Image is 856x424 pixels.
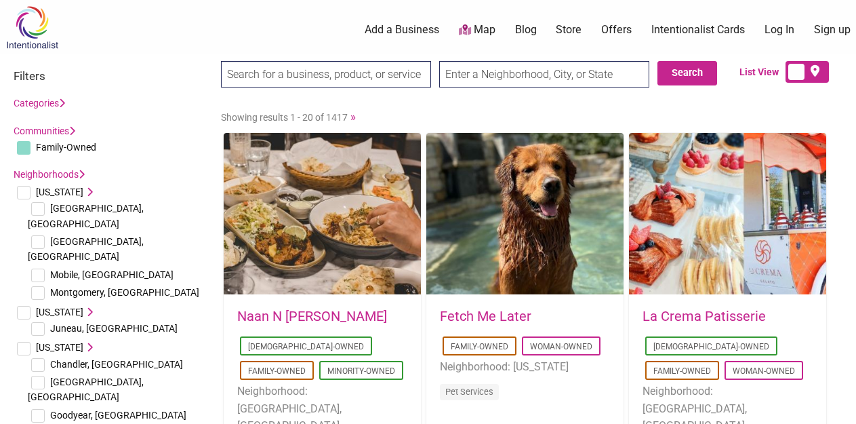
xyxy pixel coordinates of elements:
[365,22,439,37] a: Add a Business
[451,342,508,351] a: Family-Owned
[14,169,85,180] a: Neighborhoods
[28,377,144,402] span: [GEOGRAPHIC_DATA], [GEOGRAPHIC_DATA]
[653,342,769,351] a: [DEMOGRAPHIC_DATA]-Owned
[248,342,364,351] a: [DEMOGRAPHIC_DATA]-Owned
[765,22,794,37] a: Log In
[515,22,537,37] a: Blog
[50,287,199,298] span: Montgomery, [GEOGRAPHIC_DATA]
[739,65,786,79] span: List View
[50,410,186,421] span: Goodyear, [GEOGRAPHIC_DATA]
[556,22,582,37] a: Store
[350,110,356,123] a: »
[36,142,96,153] span: Family-Owned
[14,98,65,109] a: Categories
[653,366,711,376] a: Family-Owned
[439,61,649,88] input: Enter a Neighborhood, City, or State
[601,22,632,37] a: Offers
[733,366,795,376] a: Woman-Owned
[36,342,83,353] span: [US_STATE]
[440,308,531,324] a: Fetch Me Later
[657,61,717,85] button: Search
[814,22,851,37] a: Sign up
[327,366,395,376] a: Minority-Owned
[14,69,207,83] h3: Filters
[248,366,306,376] a: Family-Owned
[445,387,493,397] a: Pet Services
[651,22,745,37] a: Intentionalist Cards
[237,308,387,324] a: Naan N [PERSON_NAME]
[459,22,495,38] a: Map
[221,61,431,88] input: Search for a business, product, or service
[36,307,83,317] span: [US_STATE]
[221,112,348,123] span: Showing results 1 - 20 of 1417
[643,308,766,324] a: La Crema Patisserie
[36,187,83,197] span: [US_STATE]
[530,342,592,351] a: Woman-Owned
[440,358,610,376] li: Neighborhood: [US_STATE]
[50,359,183,370] span: Chandler, [GEOGRAPHIC_DATA]
[14,126,75,136] a: Communities
[50,323,178,334] span: Juneau, [GEOGRAPHIC_DATA]
[28,203,144,229] span: [GEOGRAPHIC_DATA], [GEOGRAPHIC_DATA]
[28,236,144,262] span: [GEOGRAPHIC_DATA], [GEOGRAPHIC_DATA]
[50,269,174,280] span: Mobile, [GEOGRAPHIC_DATA]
